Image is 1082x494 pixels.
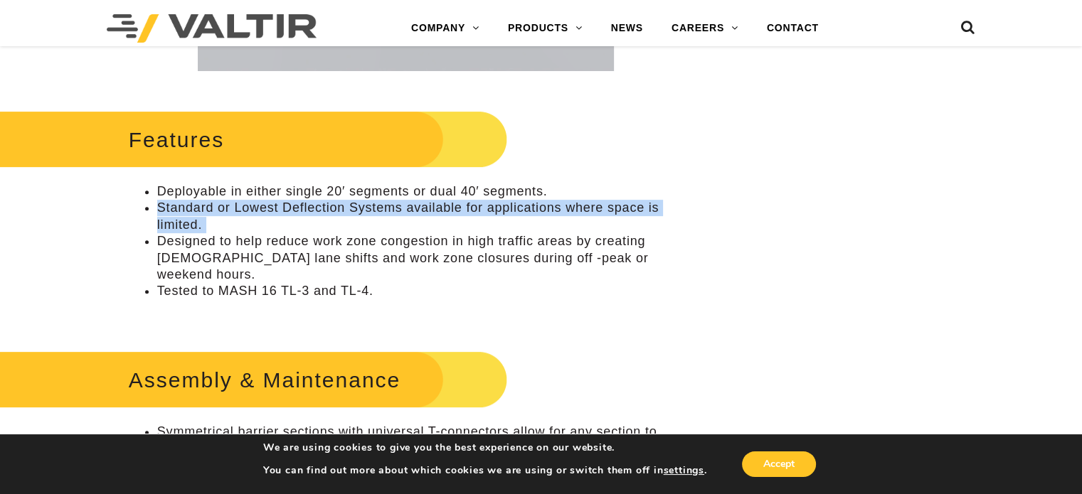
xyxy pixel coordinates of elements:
[742,451,816,477] button: Accept
[157,283,683,299] li: Tested to MASH 16 TL-3 and TL-4.
[157,183,683,200] li: Deployable in either single 20′ segments or dual 40′ segments.
[663,464,704,477] button: settings
[263,441,707,454] p: We are using cookies to give you the best experience on our website.
[657,14,753,43] a: CAREERS
[494,14,597,43] a: PRODUCTS
[157,200,683,233] li: Standard or Lowest Deflection Systems available for applications where space is limited.
[107,14,317,43] img: Valtir
[157,233,683,283] li: Designed to help reduce work zone congestion in high traffic areas by creating [DEMOGRAPHIC_DATA]...
[753,14,833,43] a: CONTACT
[397,14,494,43] a: COMPANY
[157,424,683,490] li: Symmetrical barrier sections with universal T-connectors allow for any section to connect to one ...
[263,464,707,477] p: You can find out more about which cookies we are using or switch them off in .
[597,14,657,43] a: NEWS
